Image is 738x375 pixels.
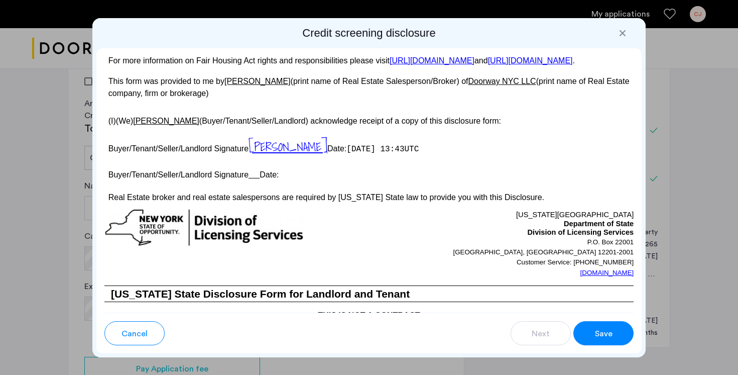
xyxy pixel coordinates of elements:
[369,237,634,247] p: P.O. Box 22001
[327,144,346,153] span: Date:
[532,328,550,340] span: Next
[104,286,634,303] h3: [US_STATE] State Disclosure Form for Landlord and Tenant
[104,75,634,100] p: This form was provided to me by (print name of Real Estate Salesperson/Broker) of (print name of ...
[104,209,304,247] img: new-york-logo.png
[104,302,634,322] h4: THIS IS NOT A CONTRACT
[573,321,634,345] button: button
[104,56,634,65] p: For more information on Fair Housing Act rights and responsibilities please visit and .
[390,56,474,65] a: [URL][DOMAIN_NAME]
[104,166,634,181] p: Buyer/Tenant/Seller/Landlord Signature Date:
[511,321,571,345] button: button
[104,192,634,204] p: Real Estate broker and real estate salespersons are required by [US_STATE] State law to provide y...
[96,26,642,40] h2: Credit screening disclosure
[369,247,634,257] p: [GEOGRAPHIC_DATA], [GEOGRAPHIC_DATA] 12201-2001
[108,144,249,153] span: Buyer/Tenant/Seller/Landlord Signature
[104,110,634,127] p: (I)(We) (Buyer/Tenant/Seller/Landlord) acknowledge receipt of a copy of this disclosure form:
[580,268,634,278] a: [DOMAIN_NAME]
[369,220,634,229] p: Department of State
[224,77,291,85] u: [PERSON_NAME]
[104,321,165,345] button: button
[133,117,199,125] u: [PERSON_NAME]
[346,145,419,154] span: [DATE] 13:43UTC
[488,56,573,65] a: [URL][DOMAIN_NAME]
[369,257,634,267] p: Customer Service: [PHONE_NUMBER]
[468,77,536,85] u: Doorway NYC LLC
[249,137,327,156] span: [PERSON_NAME]
[121,328,148,340] span: Cancel
[369,228,634,237] p: Division of Licensing Services
[595,328,612,340] span: Save
[369,209,634,220] p: [US_STATE][GEOGRAPHIC_DATA]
